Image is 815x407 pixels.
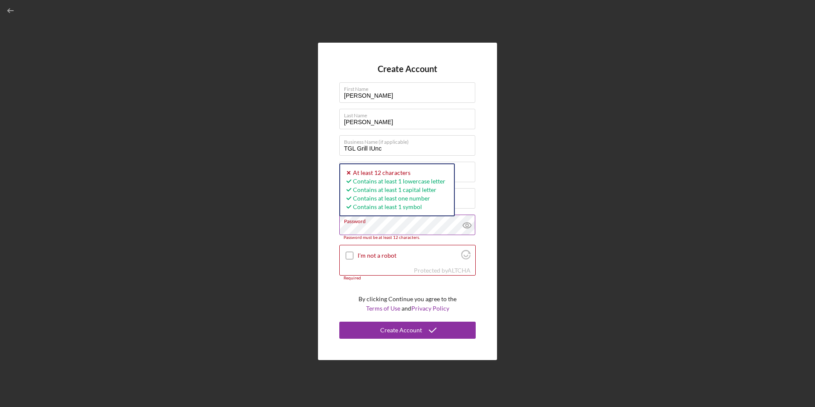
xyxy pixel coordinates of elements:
[380,322,422,339] div: Create Account
[344,136,475,145] label: Business Name (if applicable)
[378,64,437,74] h4: Create Account
[358,294,457,314] p: By clicking Continue you agree to the and
[339,276,476,281] div: Required
[448,267,471,274] a: Visit Altcha.org
[339,322,476,339] button: Create Account
[339,235,476,240] div: Password must be at least 12 characters.
[344,169,445,177] div: At least 12 characters
[344,177,445,186] div: Contains at least 1 lowercase letter
[344,203,445,211] div: Contains at least 1 symbol
[344,186,445,194] div: Contains at least 1 capital letter
[461,253,471,261] a: Visit Altcha.org
[344,162,475,172] label: Amount Requested ($10,000 - $500,000)
[344,83,475,92] label: First Name
[344,109,475,119] label: Last Name
[366,305,400,312] a: Terms of Use
[344,194,445,203] div: Contains at least one number
[344,215,475,224] label: Password
[414,267,471,274] div: Protected by
[358,252,459,259] label: I'm not a robot
[411,305,449,312] a: Privacy Policy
